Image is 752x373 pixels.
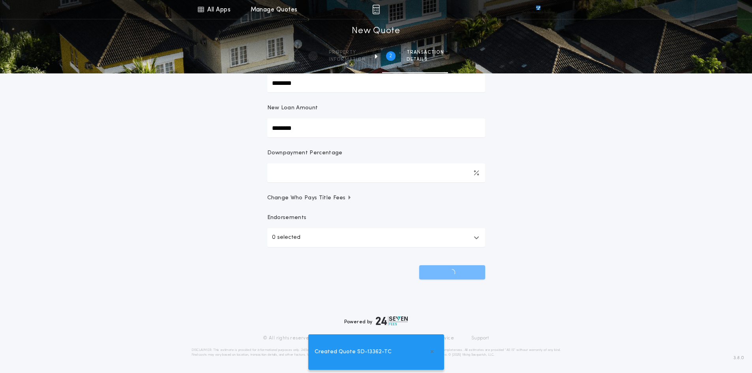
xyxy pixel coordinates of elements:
span: Change Who Pays Title Fees [267,194,352,202]
span: details [407,56,444,63]
span: information [329,56,366,63]
h1: New Quote [352,25,400,37]
p: 0 selected [272,233,300,242]
div: Powered by [344,316,408,326]
span: Transaction [407,49,444,56]
img: img [372,5,380,14]
input: Downpayment Percentage [267,163,485,182]
span: Created Quote SD-13362-TC [315,348,392,356]
img: logo [376,316,408,326]
p: Endorsements [267,214,485,222]
input: Sale Price [267,73,485,92]
img: vs-icon [521,6,555,13]
span: Property [329,49,366,56]
h2: 2 [389,53,392,59]
button: 0 selected [267,228,485,247]
p: New Loan Amount [267,104,318,112]
button: Change Who Pays Title Fees [267,194,485,202]
p: Downpayment Percentage [267,149,343,157]
input: New Loan Amount [267,118,485,137]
